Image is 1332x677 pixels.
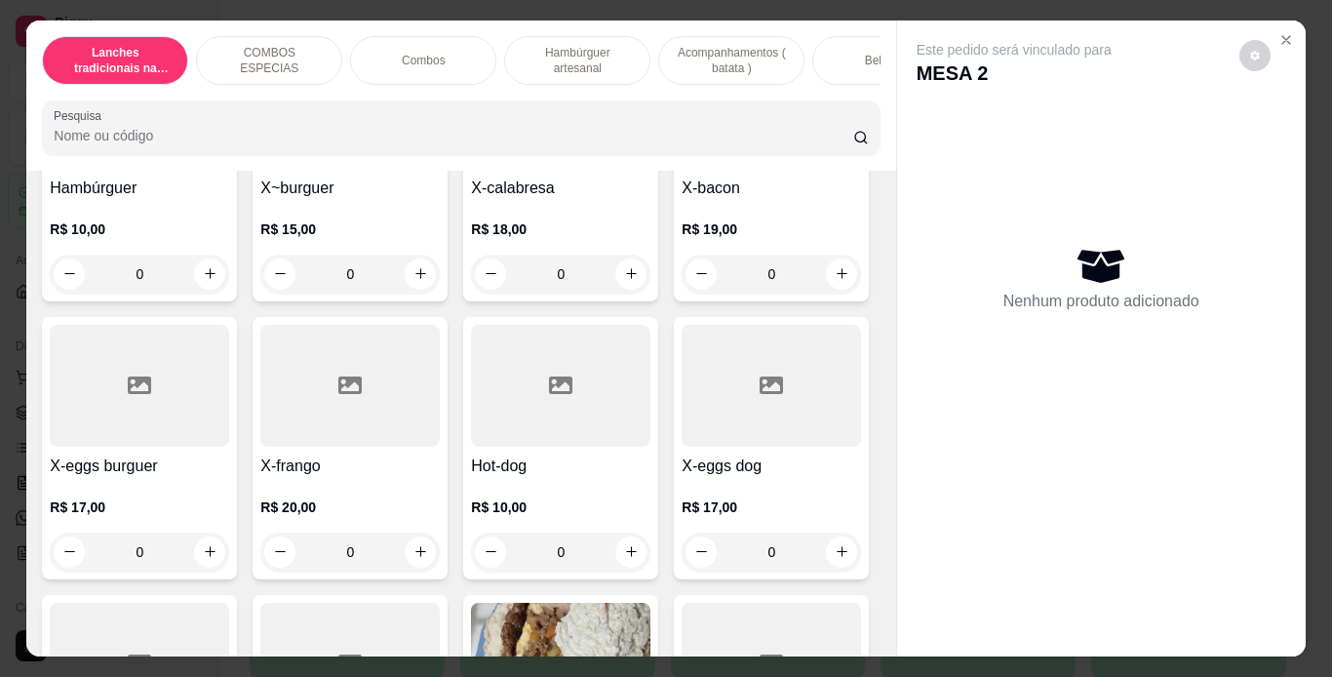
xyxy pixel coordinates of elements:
[213,45,326,76] p: COMBOS ESPECIAS
[260,455,440,478] h4: X-frango
[682,219,861,239] p: R$ 19,00
[471,219,650,239] p: R$ 18,00
[865,53,907,68] p: Bebidas
[402,53,446,68] p: Combos
[54,126,853,145] input: Pesquisa
[917,60,1112,87] p: MESA 2
[260,177,440,200] h4: X~burguer
[521,45,634,76] p: Hambúrguer artesanal
[59,45,172,76] p: Lanches tradicionais na chapa
[1271,24,1302,56] button: Close
[50,177,229,200] h4: Hambúrguer
[682,177,861,200] h4: X-bacon
[471,177,650,200] h4: X-calabresa
[917,40,1112,60] p: Este pedido será vinculado para
[50,498,229,517] p: R$ 17,00
[682,455,861,478] h4: X-eggs dog
[682,498,861,517] p: R$ 17,00
[50,219,229,239] p: R$ 10,00
[1003,290,1199,313] p: Nenhum produto adicionado
[675,45,788,76] p: Acompanhamentos ( batata )
[471,455,650,478] h4: Hot-dog
[260,498,440,517] p: R$ 20,00
[1239,40,1271,71] button: decrease-product-quantity
[50,455,229,478] h4: X-eggs burguer
[54,107,108,124] label: Pesquisa
[260,219,440,239] p: R$ 15,00
[471,498,650,517] p: R$ 10,00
